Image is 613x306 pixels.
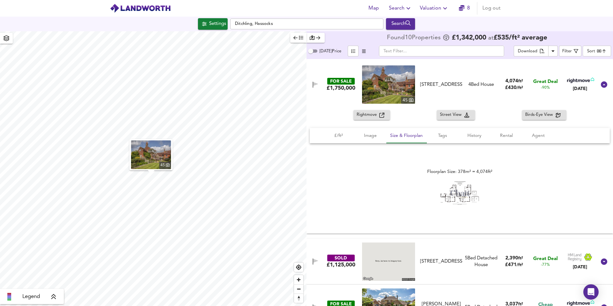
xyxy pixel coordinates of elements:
[440,111,464,119] span: Street View
[130,139,173,170] button: property thumbnail 45
[230,19,383,29] input: Enter a location...
[441,181,479,205] img: Floorplan
[366,4,381,13] span: Map
[209,20,226,28] div: Settings
[386,18,415,30] div: Run Your Search
[294,284,303,294] button: Zoom out
[541,262,550,268] span: -77%
[568,264,593,270] div: [DATE]
[362,243,415,281] img: streetview
[418,81,465,88] div: South Street, Ditchling, BN6 8UQ
[362,65,415,104] a: property thumbnail 45
[494,34,547,41] span: £ 535 / ft² average
[363,2,384,15] button: Map
[159,162,171,169] div: 45
[488,35,494,41] span: at
[306,239,613,285] div: SOLD£1,125,000 [STREET_ADDRESS]5Bed Detached House2,390ft²£471/ft²Great Deal-77%Land Registry[DATE]
[131,140,171,169] img: property thumbnail
[306,110,613,234] div: FOR SALE£1,750,000 property thumbnail 45 [STREET_ADDRESS]4Bed House4,074ft²£430/ft²Great Deal-90%...
[568,253,593,261] img: Land Registry
[562,48,572,55] div: Filter
[417,2,451,15] button: Valuation
[518,48,537,55] div: Download
[294,275,303,284] button: Zoom in
[198,18,228,30] button: Settings
[306,59,613,110] div: FOR SALE£1,750,000 property thumbnail 45 [STREET_ADDRESS]4Bed House4,074ft²£430/ft²Great Deal-90%...
[525,111,556,119] span: Birds-Eye View
[517,263,523,267] span: / ft²
[505,79,518,84] span: 4,074
[430,132,455,140] span: Tags
[353,110,390,120] button: Rightmove
[514,46,549,56] button: Download
[465,255,498,269] div: 5 Bed Detached House
[362,65,415,104] img: property thumbnail
[327,255,355,261] div: SOLD
[420,81,462,88] div: [STREET_ADDRESS]
[327,78,355,85] div: FOR SALE
[198,18,228,30] div: Click to configure Search Settings
[294,294,303,303] button: Reset bearing to north
[110,4,171,13] img: logo
[357,111,379,119] span: Rightmove
[462,132,487,140] span: History
[379,46,504,56] input: Text Filter...
[541,85,550,91] span: -90%
[566,86,594,92] div: [DATE]
[327,85,355,92] div: £1,750,000
[505,263,523,267] span: £ 471
[22,293,40,301] span: Legend
[505,86,523,90] span: £ 430
[480,2,503,15] button: Log out
[583,46,611,56] div: Sort
[514,46,558,56] div: split button
[600,258,608,265] svg: Show Details
[494,132,518,140] span: Rental
[583,284,599,300] div: Open Intercom Messenger
[401,97,415,104] div: 45
[454,2,474,15] button: 8
[387,35,442,41] div: Found 10 Propert ies
[482,4,501,13] span: Log out
[587,48,595,54] div: Sort
[390,132,423,140] span: Size & Floorplan
[533,256,558,262] span: Great Deal
[505,256,518,261] span: 2,390
[427,168,492,207] div: Floorplan Size: 378m² = 4,074ft²
[559,46,581,56] button: Filter
[600,81,608,88] svg: Show Details
[518,79,523,83] span: ft²
[522,110,566,120] button: Birds-Eye View
[420,4,449,13] span: Valuation
[389,4,412,13] span: Search
[294,263,303,272] button: Find my location
[526,132,550,140] span: Agent
[437,110,475,120] button: Street View
[517,86,523,90] span: / ft²
[420,258,462,265] div: [STREET_ADDRESS]
[468,81,494,88] div: 4 Bed House
[548,46,558,56] button: Download Results
[294,285,303,294] span: Zoom out
[327,261,355,268] div: £1,125,000
[388,20,413,28] div: Search
[358,132,382,140] span: Image
[459,4,470,13] a: 8
[533,78,558,85] span: Great Deal
[518,256,523,260] span: ft²
[131,140,171,169] a: property thumbnail 45
[386,18,415,30] button: Search
[320,49,341,53] span: [DATE] Price
[326,132,351,140] span: £/ft²
[386,2,415,15] button: Search
[452,35,486,41] span: £ 1,342,000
